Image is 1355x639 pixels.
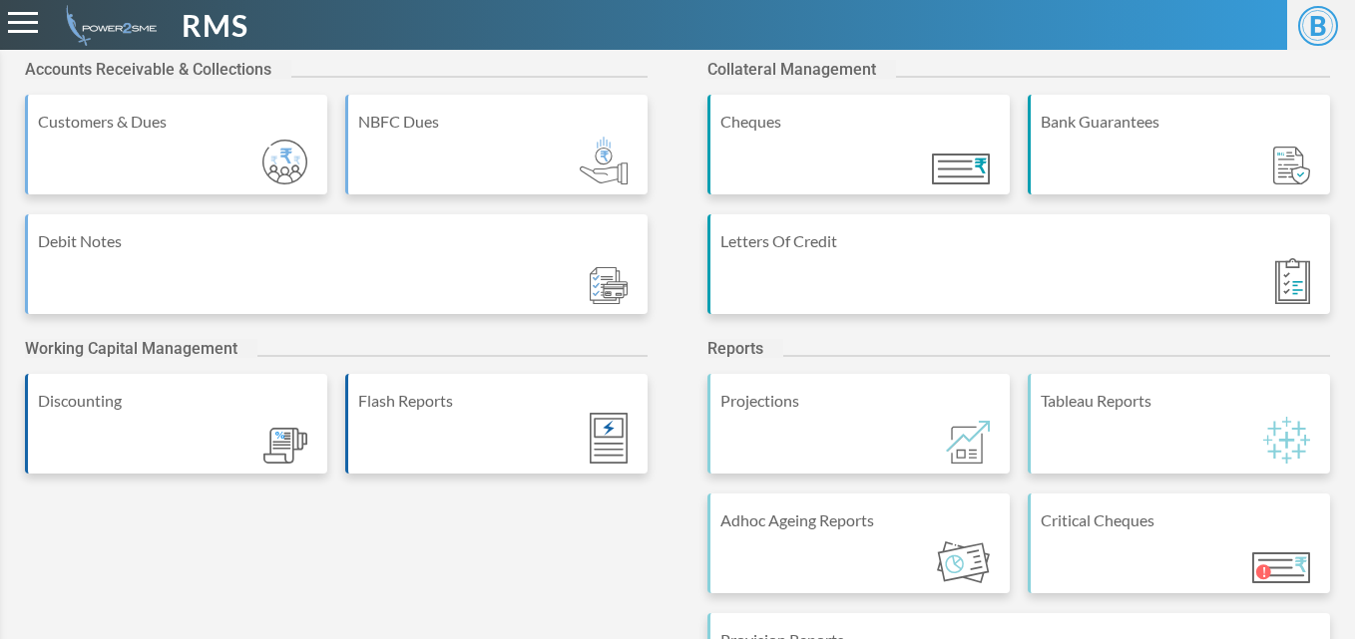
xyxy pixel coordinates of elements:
a: Flash Reports Module_ic [345,374,648,493]
h2: Accounts Receivable & Collections [25,60,291,79]
div: Critical Cheques [1041,508,1320,532]
img: Module_ic [1252,552,1310,583]
img: Module_ic [590,267,628,304]
h2: Collateral Management [707,60,896,79]
h2: Working Capital Management [25,339,257,358]
div: Cheques [720,110,1000,134]
a: Projections Module_ic [707,374,1010,493]
div: Flash Reports [358,389,638,413]
span: RMS [182,3,248,48]
div: NBFC Dues [358,110,638,134]
a: Adhoc Ageing Reports Module_ic [707,493,1010,613]
a: Customers & Dues Module_ic [25,95,327,214]
span: B [1298,6,1338,46]
div: Customers & Dues [38,110,317,134]
div: Tableau Reports [1041,389,1320,413]
img: Module_ic [1275,258,1310,304]
img: Module_ic [263,428,307,465]
img: Module_ic [932,154,990,184]
div: Discounting [38,389,317,413]
a: Tableau Reports Module_ic [1028,374,1330,493]
a: Debit Notes Module_ic [25,214,648,334]
img: admin [58,5,157,46]
img: Module_ic [590,413,628,464]
a: NBFC Dues Module_ic [345,95,648,214]
div: Letters Of Credit [720,229,1320,253]
img: Module_ic [1273,147,1310,185]
img: Module_ic [262,140,307,184]
h2: Reports [707,339,783,358]
a: Discounting Module_ic [25,374,327,493]
img: Module_ic [946,421,990,464]
a: Critical Cheques Module_ic [1028,493,1330,613]
div: Projections [720,389,1000,413]
a: Bank Guarantees Module_ic [1028,95,1330,214]
div: Bank Guarantees [1041,110,1320,134]
div: Debit Notes [38,229,638,253]
div: Adhoc Ageing Reports [720,508,1000,532]
img: Module_ic [580,137,628,184]
img: Module_ic [1263,417,1310,464]
a: Cheques Module_ic [707,95,1010,214]
a: Letters Of Credit Module_ic [707,214,1330,334]
img: Module_ic [937,541,990,583]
